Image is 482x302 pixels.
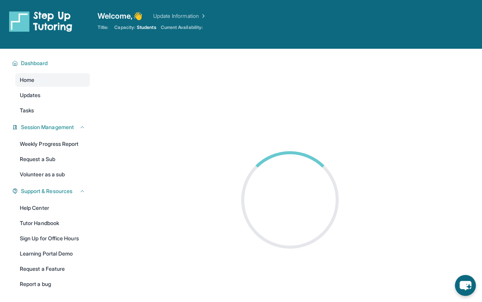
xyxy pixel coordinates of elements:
[199,12,207,20] img: Chevron Right
[15,88,90,102] a: Updates
[455,275,476,296] button: chat-button
[20,76,34,84] span: Home
[21,187,72,195] span: Support & Resources
[9,11,72,32] img: logo
[18,187,85,195] button: Support & Resources
[21,59,48,67] span: Dashboard
[15,262,90,276] a: Request a Feature
[137,24,156,30] span: Students
[161,24,203,30] span: Current Availability:
[15,73,90,87] a: Home
[18,123,85,131] button: Session Management
[15,216,90,230] a: Tutor Handbook
[98,24,108,30] span: Title:
[20,107,34,114] span: Tasks
[114,24,135,30] span: Capacity:
[15,277,90,291] a: Report a bug
[98,11,143,21] span: Welcome, 👋
[15,247,90,260] a: Learning Portal Demo
[15,137,90,151] a: Weekly Progress Report
[15,152,90,166] a: Request a Sub
[15,201,90,215] a: Help Center
[15,168,90,181] a: Volunteer as a sub
[153,12,207,20] a: Update Information
[20,91,41,99] span: Updates
[18,59,85,67] button: Dashboard
[15,104,90,117] a: Tasks
[15,232,90,245] a: Sign Up for Office Hours
[21,123,74,131] span: Session Management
